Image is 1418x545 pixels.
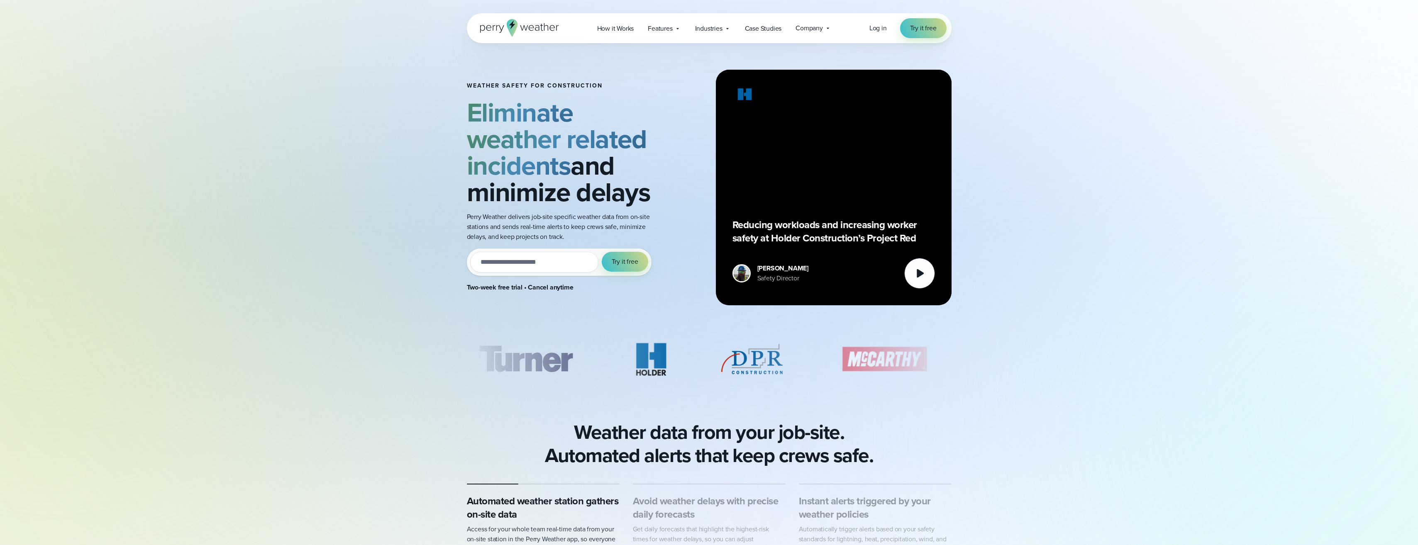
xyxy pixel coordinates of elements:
[796,23,823,33] span: Company
[597,24,634,34] span: How it Works
[602,252,648,272] button: Try it free
[695,24,722,34] span: Industries
[757,263,808,273] div: [PERSON_NAME]
[633,494,786,521] h3: Avoid weather delays with precise daily forecasts
[625,338,679,380] div: 2 of 8
[732,218,935,245] p: Reducing workloads and increasing worker safety at Holder Construction’s Project Red
[799,494,952,521] h3: Instant alerts triggered by your weather policies
[738,20,789,37] a: Case Studies
[467,83,661,89] h1: Weather safety for Construction
[732,86,757,105] img: Holder.svg
[900,18,947,38] a: Try it free
[648,24,672,34] span: Features
[467,494,620,521] h3: Automated weather station gathers on-site data
[466,338,584,380] div: 1 of 8
[625,338,679,380] img: Holder.svg
[467,93,647,185] strong: Eliminate weather related incidents
[545,421,873,467] h2: Weather data from your job-site. Automated alerts that keep crews safe.
[869,23,887,33] a: Log in
[467,99,661,205] h2: and minimize delays
[719,338,785,380] img: DPR-Construction.svg
[467,212,661,242] p: Perry Weather delivers job-site specific weather data from on-site stations and sends real-time a...
[910,23,937,33] span: Try it free
[590,20,641,37] a: How it Works
[612,257,638,267] span: Try it free
[467,338,952,384] div: slideshow
[734,265,749,281] img: Merco Chantres Headshot
[719,338,785,380] div: 3 of 8
[467,282,574,292] strong: Two-week free trial • Cancel anytime
[466,338,584,380] img: Turner-Construction_1.svg
[745,24,782,34] span: Case Studies
[757,273,808,283] div: Safety Director
[825,338,943,380] img: McCarthy.svg
[825,338,943,380] div: 4 of 8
